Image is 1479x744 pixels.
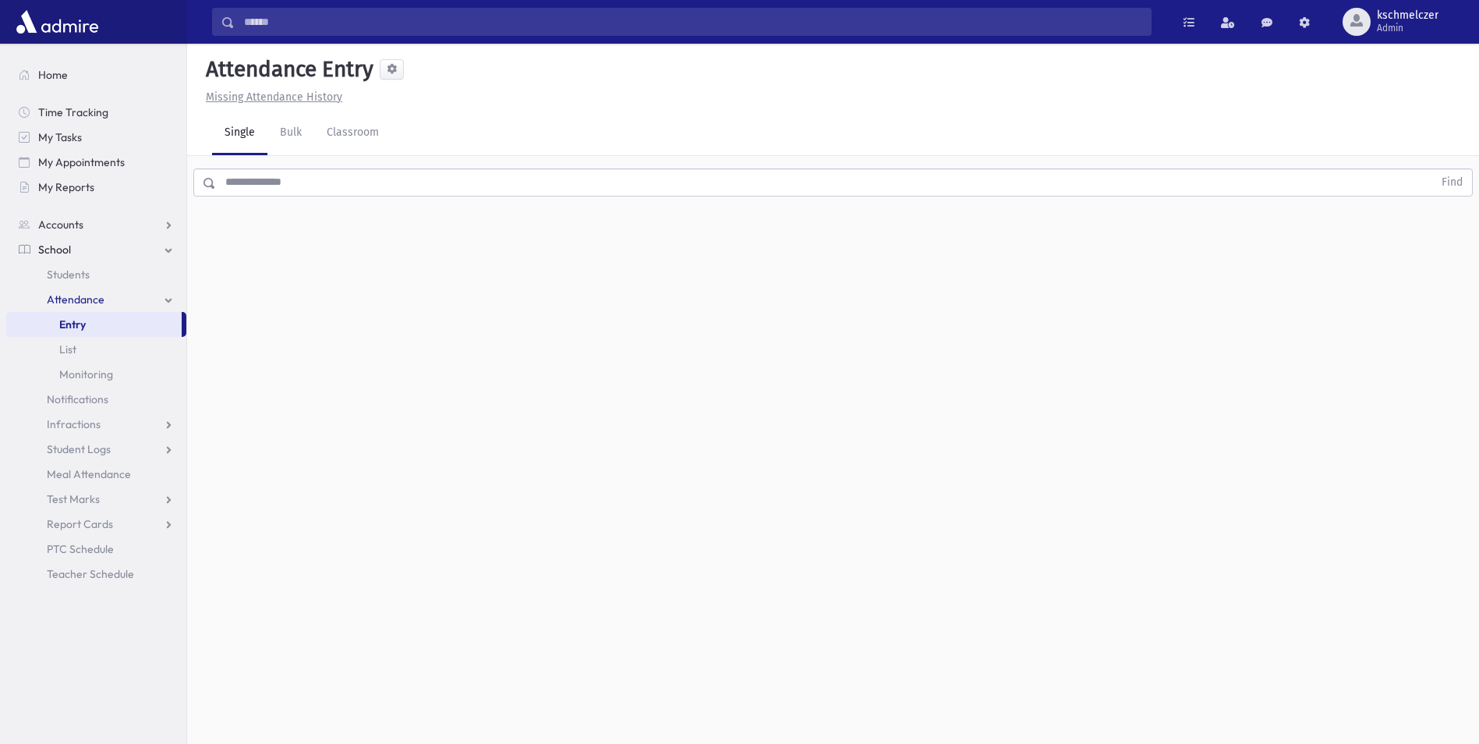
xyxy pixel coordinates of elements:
a: Infractions [6,412,186,437]
span: Time Tracking [38,105,108,119]
a: My Appointments [6,150,186,175]
span: My Appointments [38,155,125,169]
span: Meal Attendance [47,467,131,481]
span: My Tasks [38,130,82,144]
a: Monitoring [6,362,186,387]
span: kschmelczer [1377,9,1438,22]
a: My Reports [6,175,186,200]
u: Missing Attendance History [206,90,342,104]
img: AdmirePro [12,6,102,37]
a: Students [6,262,186,287]
a: Student Logs [6,437,186,462]
input: Search [235,8,1151,36]
a: School [6,237,186,262]
a: Entry [6,312,182,337]
span: Report Cards [47,517,113,531]
a: Single [212,112,267,155]
a: List [6,337,186,362]
a: Teacher Schedule [6,562,186,586]
span: Monitoring [59,367,113,381]
a: Meal Attendance [6,462,186,487]
a: Home [6,62,186,87]
a: Notifications [6,387,186,412]
span: Teacher Schedule [47,567,134,581]
span: School [38,243,71,257]
span: Test Marks [47,492,100,506]
span: Admin [1377,22,1438,34]
span: Notifications [47,392,108,406]
a: Accounts [6,212,186,237]
span: Entry [59,317,86,331]
a: Bulk [267,112,314,155]
span: Home [38,68,68,82]
a: Classroom [314,112,391,155]
span: Students [47,267,90,282]
a: Report Cards [6,512,186,537]
a: Missing Attendance History [200,90,342,104]
span: Student Logs [47,442,111,456]
span: List [59,342,76,356]
span: PTC Schedule [47,542,114,556]
a: Attendance [6,287,186,312]
span: Attendance [47,292,104,306]
a: Time Tracking [6,100,186,125]
span: Accounts [38,218,83,232]
span: My Reports [38,180,94,194]
a: PTC Schedule [6,537,186,562]
h5: Attendance Entry [200,56,373,83]
a: My Tasks [6,125,186,150]
button: Find [1432,169,1472,196]
span: Infractions [47,417,101,431]
a: Test Marks [6,487,186,512]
